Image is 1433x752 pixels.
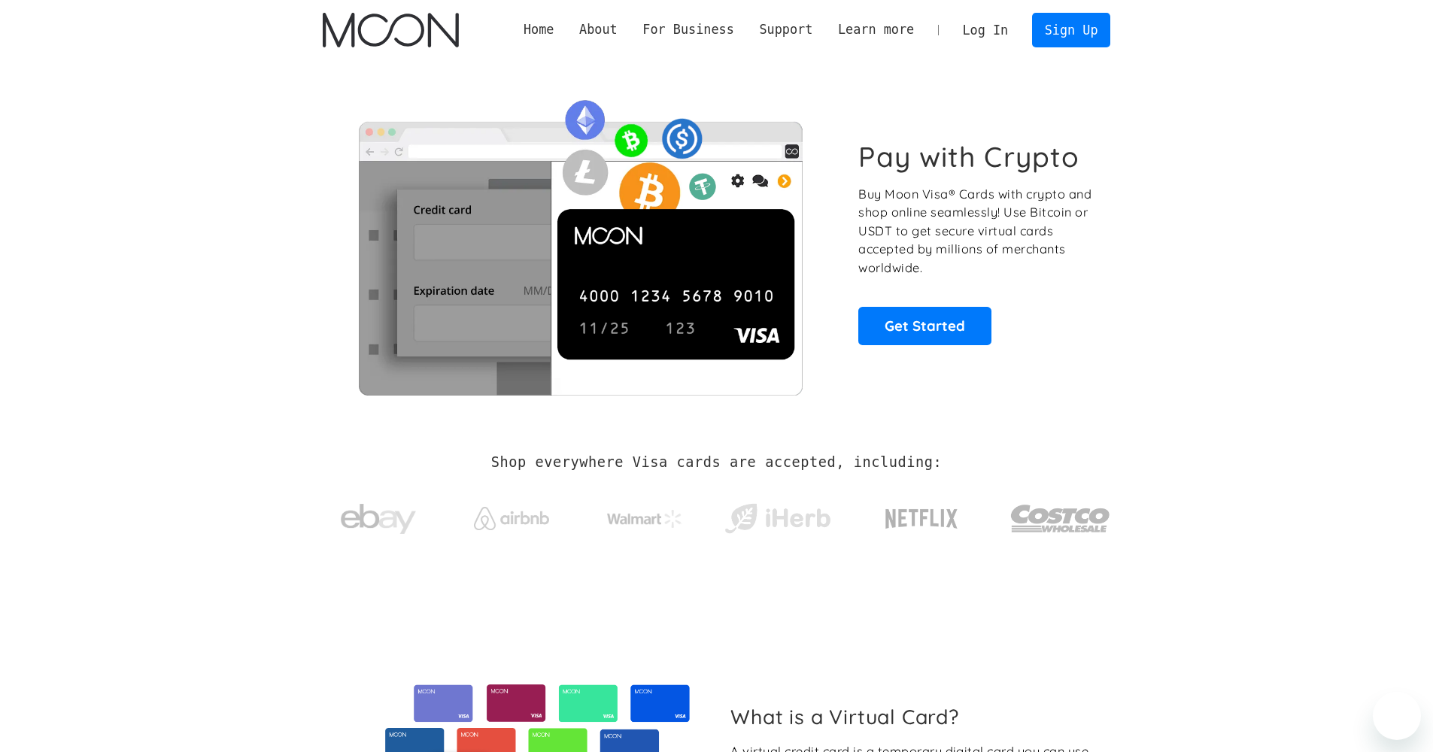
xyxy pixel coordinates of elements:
[825,20,927,39] div: Learn more
[730,705,1098,729] h2: What is a Virtual Card?
[566,20,630,39] div: About
[579,20,618,39] div: About
[323,13,459,47] a: home
[759,20,812,39] div: Support
[323,481,435,550] a: ebay
[858,140,1079,174] h1: Pay with Crypto
[855,485,989,545] a: Netflix
[474,507,549,530] img: Airbnb
[511,20,566,39] a: Home
[884,500,959,538] img: Netflix
[838,20,914,39] div: Learn more
[1010,475,1111,554] a: Costco
[858,185,1094,277] p: Buy Moon Visa® Cards with crypto and shop online seamlessly! Use Bitcoin or USDT to get secure vi...
[1032,13,1110,47] a: Sign Up
[455,492,567,538] a: Airbnb
[491,454,942,471] h2: Shop everywhere Visa cards are accepted, including:
[642,20,733,39] div: For Business
[1010,490,1111,547] img: Costco
[341,496,416,543] img: ebay
[607,510,682,528] img: Walmart
[323,13,459,47] img: Moon Logo
[630,20,747,39] div: For Business
[721,499,833,538] img: iHerb
[747,20,825,39] div: Support
[858,307,991,344] a: Get Started
[588,495,700,535] a: Walmart
[323,89,838,395] img: Moon Cards let you spend your crypto anywhere Visa is accepted.
[950,14,1021,47] a: Log In
[1373,692,1421,740] iframe: Button to launch messaging window
[721,484,833,546] a: iHerb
